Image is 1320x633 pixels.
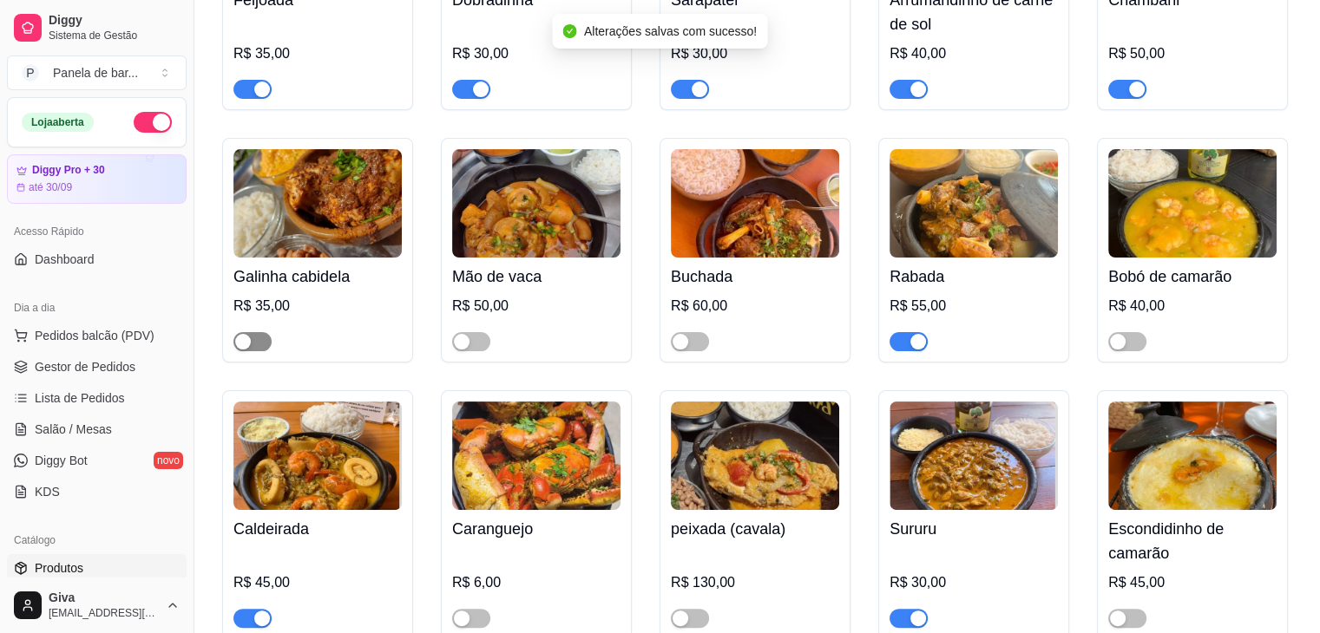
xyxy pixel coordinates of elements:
h4: Buchada [671,264,839,289]
span: Diggy Bot [35,452,88,469]
span: Gestor de Pedidos [35,358,135,375]
span: Salão / Mesas [35,421,112,438]
div: R$ 30,00 [671,43,839,64]
button: Pedidos balcão (PDV) [7,322,187,349]
div: R$ 45,00 [233,572,402,593]
div: Dia a dia [7,294,187,322]
img: product-image [890,401,1058,510]
h4: Galinha cabidela [233,264,402,289]
img: product-image [890,149,1058,258]
h4: Caranguejo [452,517,621,541]
a: Produtos [7,554,187,582]
h4: Bobó de camarão [1108,264,1277,289]
div: R$ 50,00 [1108,43,1277,64]
a: DiggySistema de Gestão [7,7,187,49]
span: check-circle [563,24,577,38]
h4: Sururu [890,517,1058,541]
div: R$ 30,00 [452,43,621,64]
img: product-image [1108,401,1277,510]
div: R$ 35,00 [233,296,402,316]
button: Giva[EMAIL_ADDRESS][DOMAIN_NAME] [7,584,187,626]
span: Produtos [35,559,83,577]
img: product-image [452,401,621,510]
a: Diggy Botnovo [7,447,187,474]
div: R$ 50,00 [452,296,621,316]
h4: peixada (cavala) [671,517,839,541]
span: Pedidos balcão (PDV) [35,327,154,344]
div: R$ 130,00 [671,572,839,593]
div: Acesso Rápido [7,218,187,245]
img: product-image [671,401,839,510]
img: product-image [671,149,839,258]
button: Alterar Status [134,112,172,133]
div: Catálogo [7,526,187,554]
article: Diggy Pro + 30 [32,164,105,177]
a: Lista de Pedidos [7,384,187,412]
img: product-image [233,149,402,258]
div: R$ 30,00 [890,572,1058,593]
a: Gestor de Pedidos [7,353,187,381]
span: Alterações salvas com sucesso! [584,24,757,38]
span: Dashboard [35,251,95,268]
a: KDS [7,478,187,506]
span: Lista de Pedidos [35,389,125,407]
a: Diggy Pro + 30até 30/09 [7,154,187,204]
div: R$ 6,00 [452,572,621,593]
div: R$ 55,00 [890,296,1058,316]
div: R$ 60,00 [671,296,839,316]
h4: Rabada [890,264,1058,289]
div: R$ 45,00 [1108,572,1277,593]
span: Giva [49,591,159,606]
img: product-image [233,401,402,510]
button: Select a team [7,55,187,90]
img: product-image [452,149,621,258]
span: Sistema de Gestão [49,29,180,42]
div: R$ 40,00 [890,43,1058,64]
h4: Escondidinho de camarão [1108,517,1277,565]
h4: Caldeirada [233,517,402,541]
a: Salão / Mesas [7,415,187,443]
span: KDS [35,483,60,500]
article: até 30/09 [29,180,72,194]
div: Loja aberta [22,113,94,132]
div: R$ 40,00 [1108,296,1277,316]
span: Diggy [49,13,180,29]
div: Panela de bar ... [53,64,138,82]
span: P [22,64,39,82]
a: Dashboard [7,245,187,273]
img: product-image [1108,149,1277,258]
div: R$ 35,00 [233,43,402,64]
h4: Mão de vaca [452,264,621,289]
span: [EMAIL_ADDRESS][DOMAIN_NAME] [49,606,159,620]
